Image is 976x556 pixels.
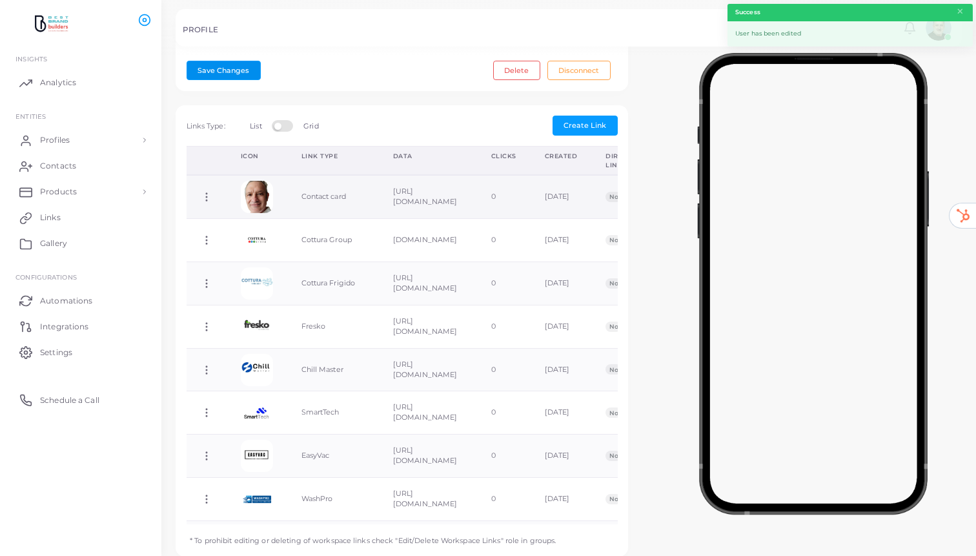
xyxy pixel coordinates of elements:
[531,391,592,435] td: [DATE]
[287,348,379,391] td: Chill Master
[287,305,379,348] td: Fresko
[287,175,379,218] td: Contact card
[379,391,477,435] td: [URL][DOMAIN_NAME]
[187,121,225,130] span: Links Type:
[40,186,77,198] span: Products
[10,127,152,153] a: Profiles
[241,152,273,161] div: Icon
[605,278,622,289] span: No
[477,175,531,218] td: 0
[287,391,379,435] td: SmartTech
[605,235,622,245] span: No
[605,451,622,461] span: No
[477,348,531,391] td: 0
[183,25,218,34] h5: PROFILE
[301,152,365,161] div: Link Type
[10,231,152,256] a: Gallery
[531,435,592,478] td: [DATE]
[40,77,76,88] span: Analytics
[241,267,273,300] img: 29ee9a9c-2402-44fd-97c4-04e37d85396e-1759846305158.png
[605,364,622,375] span: No
[10,179,152,205] a: Products
[187,147,227,176] th: Action
[241,181,273,213] img: 29ee9a9c-2402-44fd-97c4-04e37d85396e-1759847096928.png
[531,305,592,348] td: [DATE]
[187,61,261,80] button: Save Changes
[564,121,606,130] span: Create Link
[493,61,540,80] button: Delete
[10,387,152,413] a: Schedule a Call
[40,395,99,406] span: Schedule a Call
[40,212,61,223] span: Links
[477,435,531,478] td: 0
[605,494,622,504] span: No
[379,175,477,218] td: [URL][DOMAIN_NAME]
[241,354,273,386] img: 29ee9a9c-2402-44fd-97c4-04e37d85396e-1759846564954.png
[287,478,379,521] td: WashPro
[15,273,77,281] span: Configurations
[477,478,531,521] td: 0
[15,55,47,63] span: INSIGHTS
[40,321,88,333] span: Integrations
[10,313,152,339] a: Integrations
[40,347,72,358] span: Settings
[605,152,631,169] div: Direct Link
[531,262,592,305] td: [DATE]
[477,219,531,262] td: 0
[241,440,273,472] img: 29ee9a9c-2402-44fd-97c4-04e37d85396e-1759847418808.png
[379,305,477,348] td: [URL][DOMAIN_NAME]
[241,396,273,429] img: 29ee9a9c-2402-44fd-97c4-04e37d85396e-1759847156330.png
[531,175,592,218] td: [DATE]
[697,53,929,515] img: phone-mock.b55596b7.png
[547,61,611,80] button: Disconnect
[10,70,152,96] a: Analytics
[287,262,379,305] td: Cottura Frigido
[379,262,477,305] td: [URL][DOMAIN_NAME]
[40,160,76,172] span: Contacts
[605,192,622,202] span: No
[553,116,618,135] button: Create Link
[727,21,973,46] div: User has been edited
[40,134,70,146] span: Profiles
[477,391,531,435] td: 0
[10,205,152,231] a: Links
[241,311,273,343] img: 29ee9a9c-2402-44fd-97c4-04e37d85396e-1759846354167.png
[241,224,273,256] img: 29ee9a9c-2402-44fd-97c4-04e37d85396e-1759846067187.png
[179,524,556,546] p: * To prohibit editing or deleting of workspace links check "Edit/Delete Workspace Links" role in ...
[379,478,477,521] td: [URL][DOMAIN_NAME]
[379,219,477,262] td: [DOMAIN_NAME]
[491,152,516,161] div: Clicks
[10,287,152,313] a: Automations
[531,219,592,262] td: [DATE]
[287,219,379,262] td: Cottura Group
[393,152,463,161] div: Data
[10,153,152,179] a: Contacts
[531,348,592,391] td: [DATE]
[545,152,578,161] div: Created
[605,407,622,418] span: No
[379,435,477,478] td: [URL][DOMAIN_NAME]
[10,339,152,365] a: Settings
[40,238,67,249] span: Gallery
[956,5,964,19] button: Close
[303,121,318,132] label: Grid
[735,8,760,17] strong: Success
[379,348,477,391] td: [URL][DOMAIN_NAME]
[250,121,261,132] label: List
[241,483,273,515] img: 29ee9a9c-2402-44fd-97c4-04e37d85396e-1759847505787.png
[15,112,46,120] span: ENTITIES
[531,478,592,521] td: [DATE]
[12,12,83,36] img: logo
[477,305,531,348] td: 0
[40,295,92,307] span: Automations
[477,262,531,305] td: 0
[287,435,379,478] td: EasyVac
[605,322,622,332] span: No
